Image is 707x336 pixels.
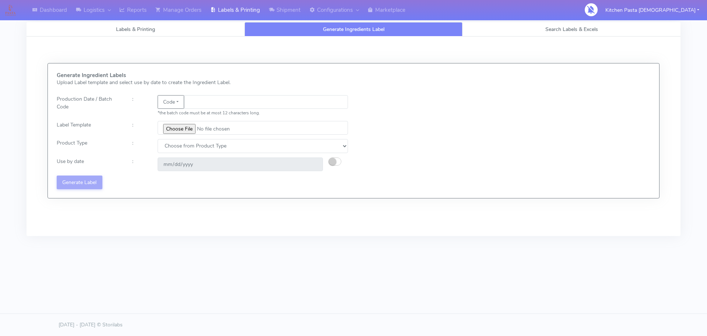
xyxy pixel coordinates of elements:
[51,157,127,171] div: Use by date
[57,79,348,86] p: Upload Label template and select use by date to create the Ingredient Label.
[600,3,705,18] button: Kitchen Pasta [DEMOGRAPHIC_DATA]
[57,72,348,79] h5: Generate Ingredient Labels
[323,26,384,33] span: Generate Ingredients Label
[545,26,598,33] span: Search Labels & Excels
[51,121,127,135] div: Label Template
[27,22,680,37] ul: Tabs
[51,139,127,153] div: Product Type
[127,139,152,153] div: :
[51,95,127,117] div: Production Date / Batch Code
[116,26,155,33] span: Labels & Printing
[158,110,260,116] small: *the batch code must be at most 12 characters long.
[127,157,152,171] div: :
[57,176,102,189] button: Generate Label
[127,121,152,135] div: :
[158,95,184,109] button: Code
[127,95,152,117] div: :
